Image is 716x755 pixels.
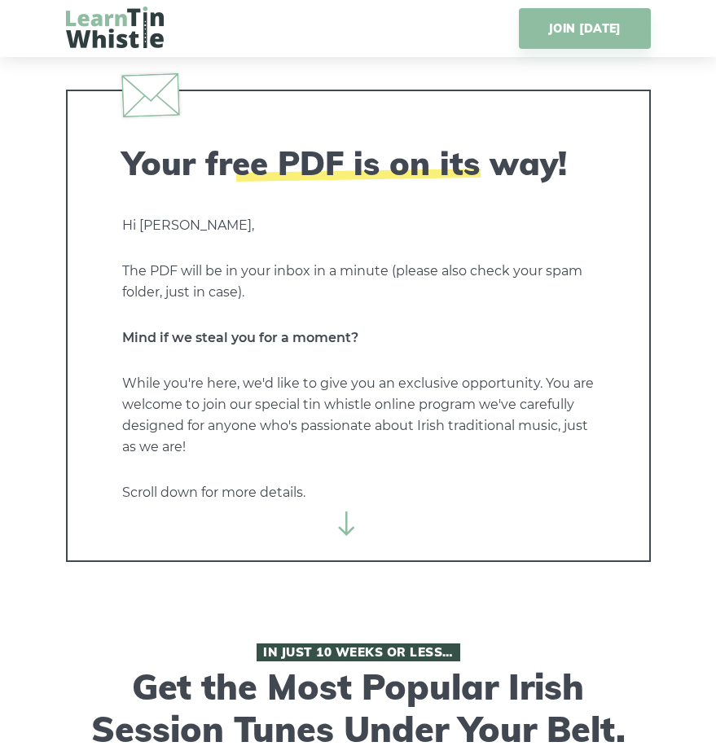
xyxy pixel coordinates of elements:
[122,261,595,303] p: The PDF will be in your inbox in a minute (please also check your spam folder, just in case).
[122,330,358,345] strong: Mind if we steal you for a moment?
[519,8,650,49] a: JOIN [DATE]
[121,73,180,117] img: envelope.svg
[122,373,595,458] p: While you're here, we'd like to give you an exclusive opportunity. You are welcome to join our sp...
[257,643,460,661] span: In Just 10 Weeks or Less…
[122,143,595,182] h2: Your free PDF is on its way!
[122,482,595,503] p: Scroll down for more details.
[122,215,595,236] p: Hi [PERSON_NAME],
[66,7,164,48] img: LearnTinWhistle.com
